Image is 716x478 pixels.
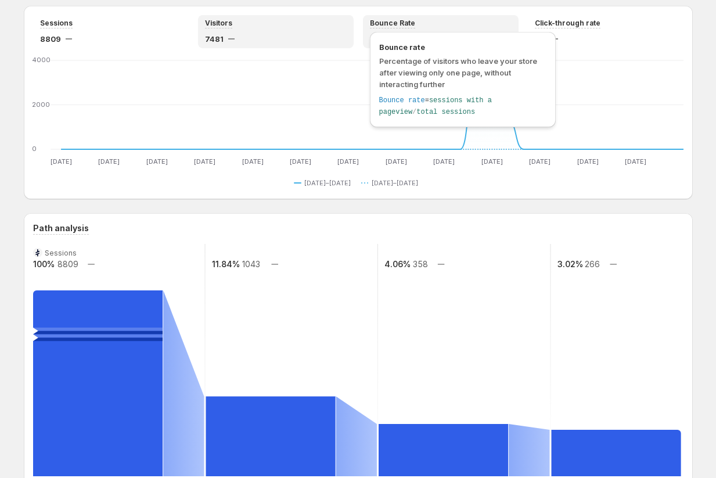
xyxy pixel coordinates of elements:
span: 7481 [205,33,224,45]
text: 266 [585,259,600,269]
span: [DATE]–[DATE] [372,178,418,188]
span: Bounce Rate [370,19,415,28]
text: [DATE] [337,157,359,166]
span: = [425,96,429,105]
span: sessions with a pageview [379,96,492,116]
text: [DATE] [385,157,406,166]
text: 4.06% [384,259,411,269]
text: [DATE] [481,157,502,166]
span: Bounce rate [379,41,546,53]
button: [DATE]–[DATE] [361,176,423,190]
text: [DATE] [50,157,71,166]
span: Visitors [205,19,232,28]
span: Bounce rate [379,96,425,105]
span: Percentage of visitors who leave your store after viewing only one page, without interacting further [379,56,537,89]
button: [DATE]–[DATE] [294,176,355,190]
text: 8809 [57,259,78,269]
text: [DATE] [625,157,646,166]
path: Added to cart: 1043 [206,397,335,476]
span: total sessions [416,108,475,116]
text: [DATE] [242,157,263,166]
text: 2000 [32,100,50,109]
text: [DATE] [529,157,551,166]
text: 3.02% [557,259,582,269]
text: 100% [33,259,55,269]
span: Sessions [40,19,73,28]
span: [DATE]–[DATE] [304,178,351,188]
span: Click-through rate [535,19,600,28]
text: [DATE] [577,157,598,166]
span: 8809 [40,33,61,45]
span: / [412,108,416,116]
text: 0 [32,145,37,153]
text: 4000 [32,56,51,64]
text: 358 [412,259,427,269]
text: 1043 [242,259,260,269]
h3: Path analysis [33,222,89,234]
text: [DATE] [194,157,215,166]
text: Sessions [45,249,77,257]
text: 11.84% [211,259,239,269]
text: [DATE] [433,157,455,166]
text: [DATE] [98,157,120,166]
text: [DATE] [289,157,311,166]
text: [DATE] [146,157,167,166]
